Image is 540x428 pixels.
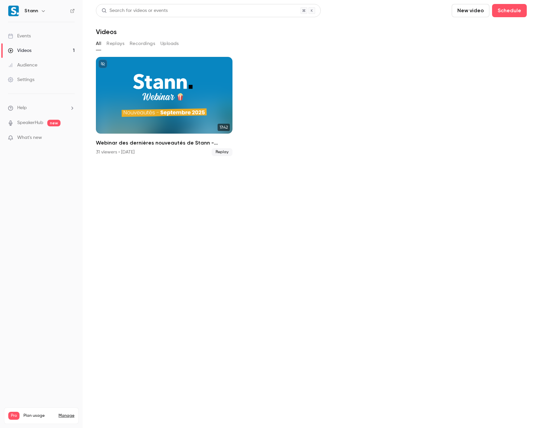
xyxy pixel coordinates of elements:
span: What's new [17,134,42,141]
span: Replay [212,148,232,156]
span: new [47,120,61,126]
h6: Stann [24,8,38,14]
section: Videos [96,4,527,424]
h1: Videos [96,28,117,36]
li: Webinar des dernières nouveautés de Stann - Septembre 2025 🎉 [96,57,232,156]
button: New video [452,4,489,17]
div: Search for videos or events [102,7,168,14]
h2: Webinar des dernières nouveautés de Stann - Septembre 2025 🎉 [96,139,232,147]
button: Schedule [492,4,527,17]
div: 31 viewers • [DATE] [96,149,135,155]
button: unpublished [99,60,107,68]
div: Settings [8,76,34,83]
div: Videos [8,47,31,54]
span: Pro [8,412,20,420]
img: Stann [8,6,19,16]
span: Plan usage [23,413,55,418]
div: Events [8,33,31,39]
li: help-dropdown-opener [8,105,75,111]
span: 17:42 [218,124,230,131]
button: Uploads [160,38,179,49]
a: Manage [59,413,74,418]
button: Recordings [130,38,155,49]
span: Help [17,105,27,111]
a: SpeakerHub [17,119,43,126]
ul: Videos [96,57,527,156]
div: Audience [8,62,37,68]
button: Replays [106,38,124,49]
a: 17:42Webinar des dernières nouveautés de Stann - Septembre 2025 🎉31 viewers • [DATE]Replay [96,57,232,156]
button: All [96,38,101,49]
